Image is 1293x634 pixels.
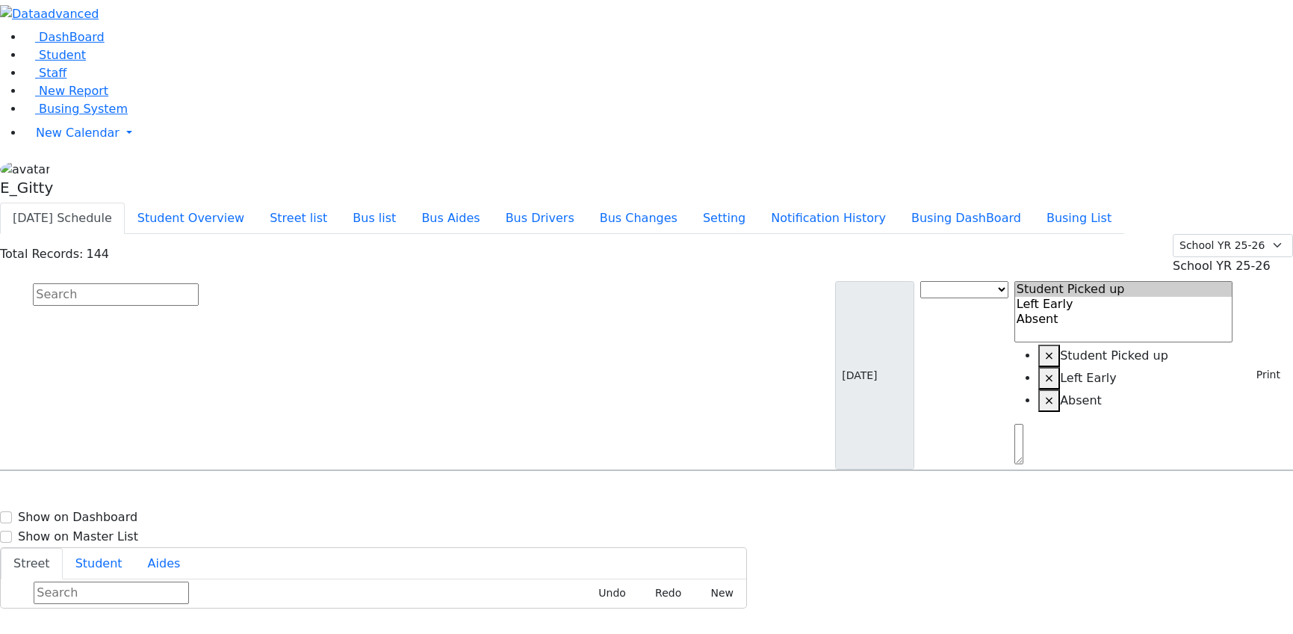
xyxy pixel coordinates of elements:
option: Absent [1015,312,1232,327]
label: Show on Dashboard [18,508,137,526]
button: Busing List [1034,203,1124,234]
span: New Report [39,84,108,98]
button: Street list [257,203,340,234]
button: Bus Drivers [493,203,587,234]
span: School YR 25-26 [1173,259,1271,273]
span: Busing System [39,102,128,116]
div: Street [1,579,746,608]
select: Default select example [1173,234,1293,257]
button: Redo [639,582,688,605]
span: × [1044,393,1054,407]
button: Bus Aides [409,203,492,234]
button: Setting [690,203,758,234]
span: New Calendar [36,126,120,140]
li: Student Picked up [1038,345,1233,367]
span: 144 [86,247,109,261]
button: Busing DashBoard [899,203,1034,234]
span: Staff [39,66,66,80]
li: Absent [1038,390,1233,412]
button: Bus Changes [587,203,690,234]
a: Busing System [24,102,128,116]
button: Notification History [758,203,899,234]
input: Search [34,582,189,604]
li: Left Early [1038,367,1233,390]
span: Left Early [1060,371,1117,385]
span: Absent [1060,393,1102,407]
button: Undo [582,582,633,605]
a: Staff [24,66,66,80]
input: Search [33,283,199,306]
a: Student [24,48,86,62]
button: Street [1,548,63,579]
a: New Report [24,84,108,98]
span: × [1044,371,1054,385]
button: Remove item [1038,390,1060,412]
span: DashBoard [39,30,105,44]
button: Print [1238,363,1287,387]
label: Show on Master List [18,528,138,546]
option: Student Picked up [1015,282,1232,297]
button: Remove item [1038,367,1060,390]
button: New [694,582,740,605]
button: Aides [135,548,193,579]
textarea: Search [1014,424,1023,464]
span: × [1044,348,1054,363]
span: Student Picked up [1060,348,1168,363]
button: Student [63,548,135,579]
a: New Calendar [24,118,1293,148]
span: Student [39,48,86,62]
button: Bus list [340,203,409,234]
a: DashBoard [24,30,105,44]
button: Student Overview [125,203,257,234]
option: Left Early [1015,297,1232,312]
button: Remove item [1038,345,1060,367]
